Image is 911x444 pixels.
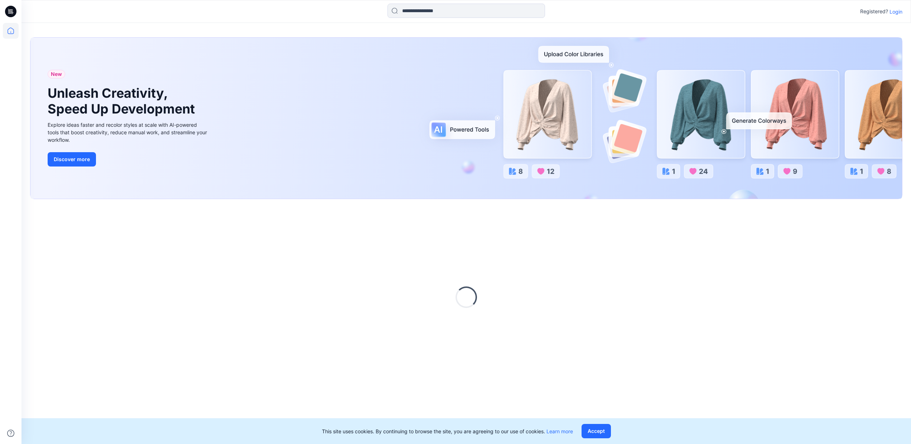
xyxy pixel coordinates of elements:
[322,428,573,435] p: This site uses cookies. By continuing to browse the site, you are agreeing to our use of cookies.
[860,7,888,16] p: Registered?
[48,152,96,166] button: Discover more
[48,121,209,144] div: Explore ideas faster and recolor styles at scale with AI-powered tools that boost creativity, red...
[51,70,62,78] span: New
[48,152,209,166] a: Discover more
[48,86,198,116] h1: Unleash Creativity, Speed Up Development
[546,428,573,434] a: Learn more
[582,424,611,438] button: Accept
[890,8,902,15] p: Login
